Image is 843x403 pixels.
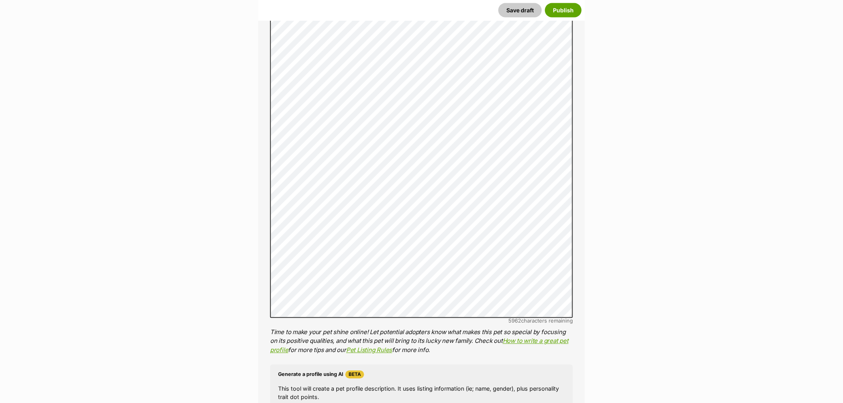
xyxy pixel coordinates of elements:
[508,318,521,324] span: 5962
[270,328,573,355] p: Time to make your pet shine online! Let potential adopters know what makes this pet so special by...
[270,337,569,354] a: How to write a great pet profile
[278,371,565,379] h4: Generate a profile using AI
[545,3,582,17] button: Publish
[270,318,573,324] div: characters remaining
[346,346,392,354] a: Pet Listing Rules
[278,385,565,402] p: This tool will create a pet profile description. It uses listing information (ie; name, gender), ...
[345,371,364,379] span: Beta
[498,3,542,17] button: Save draft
